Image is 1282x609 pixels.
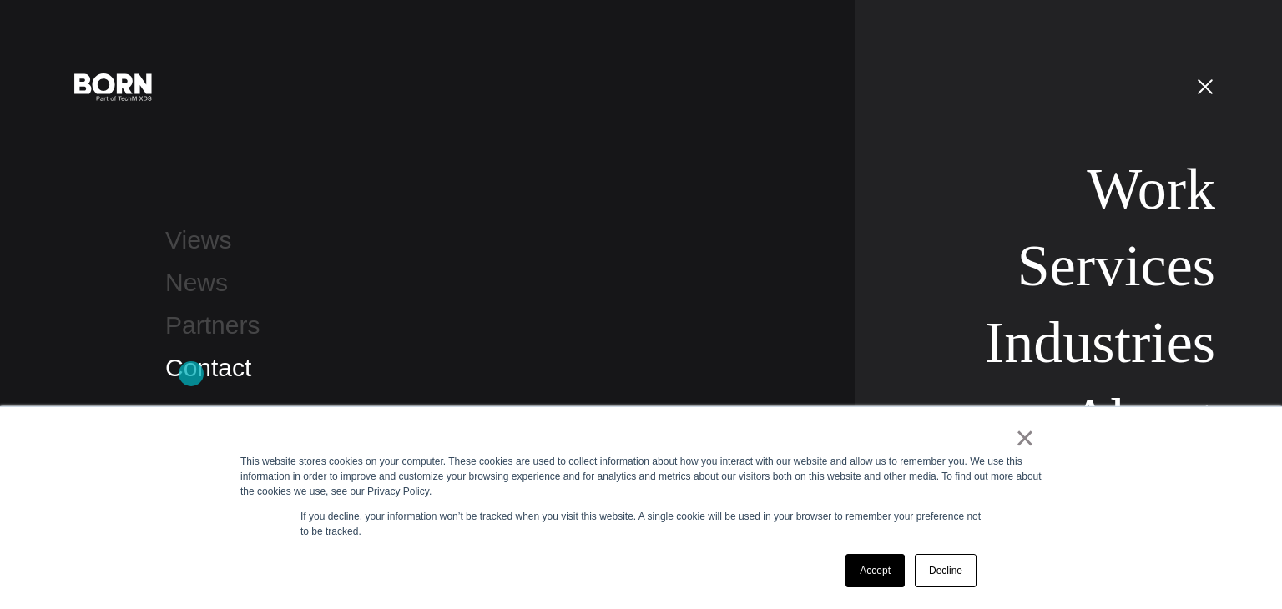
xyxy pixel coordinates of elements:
[915,554,977,587] a: Decline
[845,554,905,587] a: Accept
[165,226,231,254] a: Views
[165,269,228,296] a: News
[985,310,1215,375] a: Industries
[165,354,251,381] a: Contact
[165,311,260,339] a: Partners
[240,454,1042,499] div: This website stores cookies on your computer. These cookies are used to collect information about...
[1185,68,1225,103] button: Open
[1015,430,1035,445] a: ×
[1017,234,1215,298] a: Services
[300,509,982,539] p: If you decline, your information won’t be tracked when you visit this website. A single cookie wi...
[1087,157,1215,221] a: Work
[1069,387,1215,451] a: About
